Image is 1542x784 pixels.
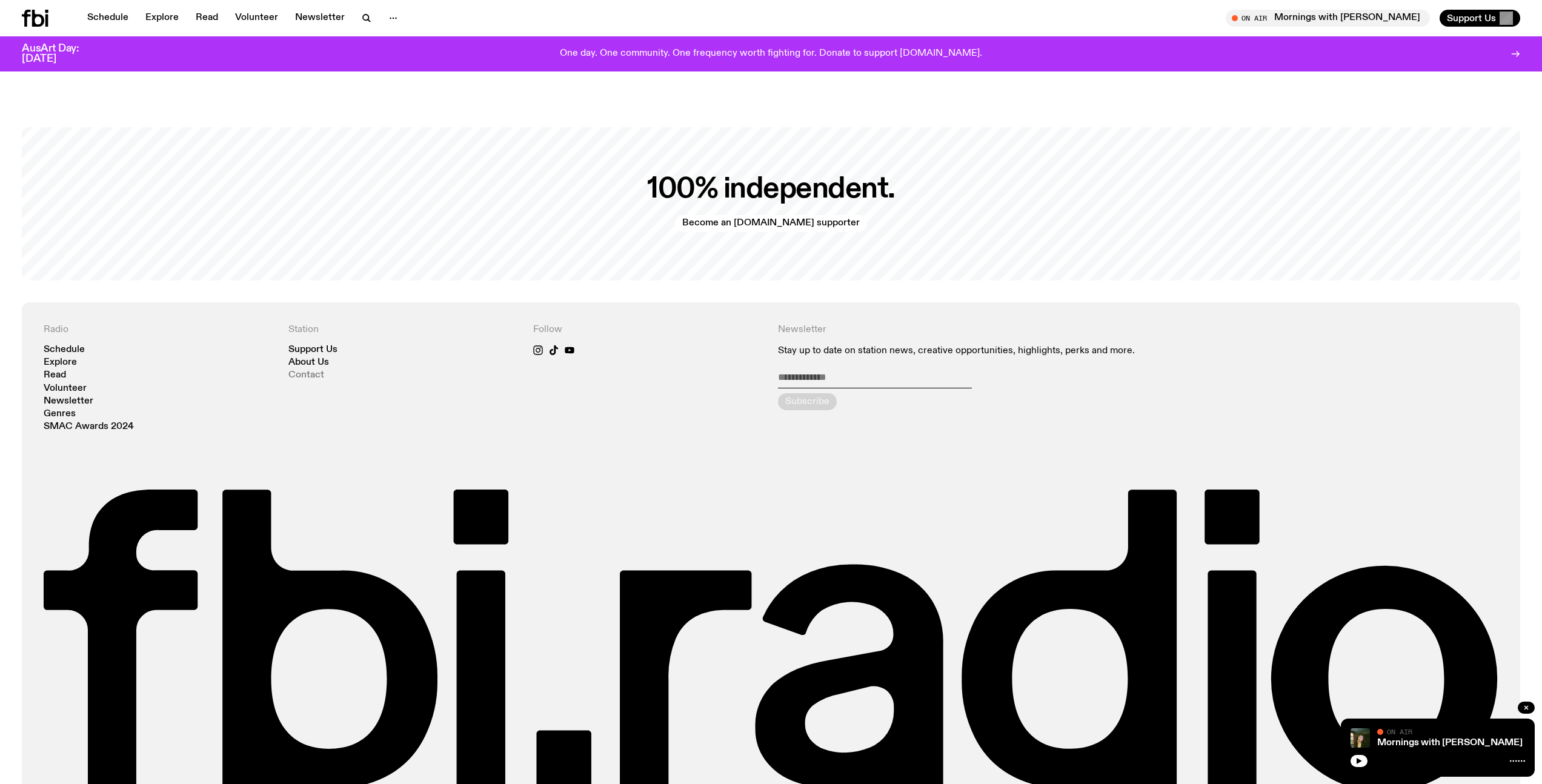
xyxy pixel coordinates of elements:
[288,345,337,354] a: Support Us
[138,10,186,27] a: Explore
[44,345,85,354] a: Schedule
[288,10,352,27] a: Newsletter
[533,324,763,336] h4: Follow
[80,10,136,27] a: Schedule
[1351,728,1370,748] img: Freya smiles coyly as she poses for the image.
[228,10,285,27] a: Volunteer
[288,358,329,367] a: About Us
[778,324,1253,336] h4: Newsletter
[44,324,274,336] h4: Radio
[647,176,895,203] h2: 100% independent.
[288,324,519,336] h4: Station
[44,410,76,419] a: Genres
[1387,728,1412,736] span: On Air
[778,345,1253,357] p: Stay up to date on station news, creative opportunities, highlights, perks and more.
[22,44,99,64] h3: AusArt Day: [DATE]
[675,215,867,232] a: Become an [DOMAIN_NAME] supporter
[44,371,66,380] a: Read
[188,10,225,27] a: Read
[1377,738,1523,748] a: Mornings with [PERSON_NAME]
[288,371,324,380] a: Contact
[44,397,93,406] a: Newsletter
[44,358,77,367] a: Explore
[44,384,87,393] a: Volunteer
[560,48,982,59] p: One day. One community. One frequency worth fighting for. Donate to support [DOMAIN_NAME].
[778,393,837,410] button: Subscribe
[1440,10,1520,27] button: Support Us
[44,422,134,431] a: SMAC Awards 2024
[1447,13,1496,24] span: Support Us
[1226,10,1430,27] button: On AirMornings with [PERSON_NAME]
